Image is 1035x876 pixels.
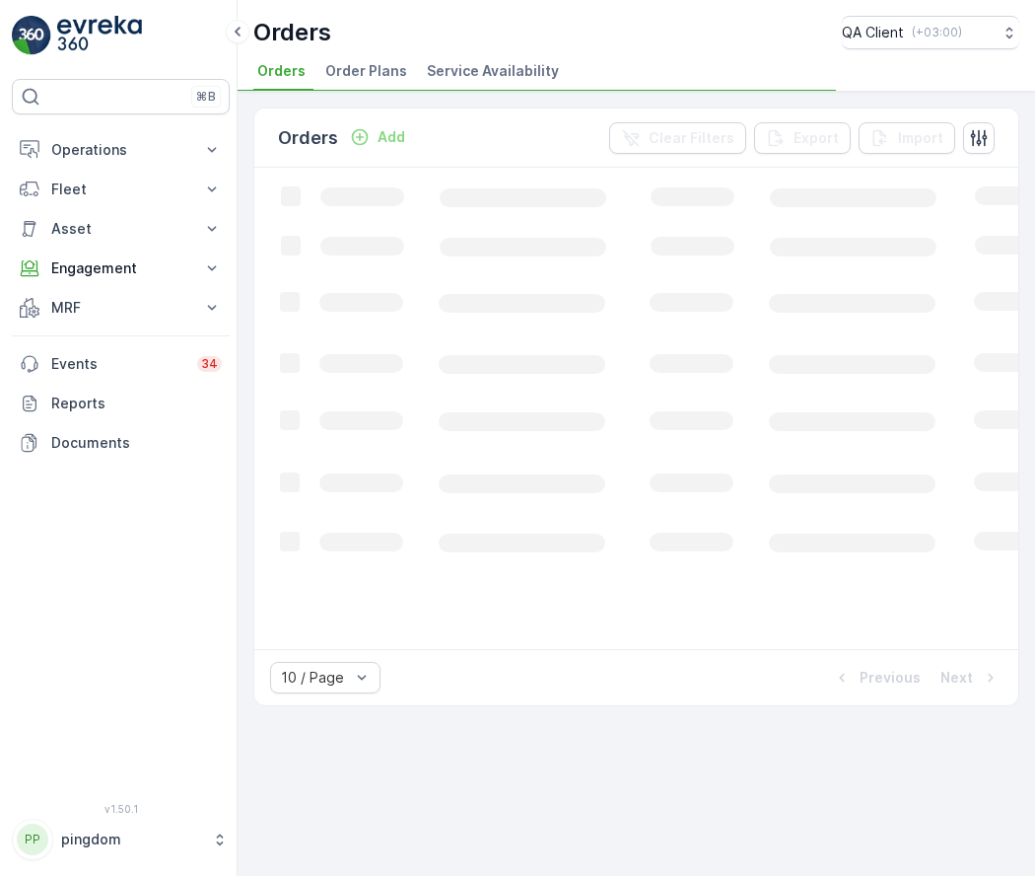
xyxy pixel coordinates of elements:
[12,130,230,170] button: Operations
[257,61,306,81] span: Orders
[12,170,230,209] button: Fleet
[51,354,185,374] p: Events
[51,140,190,160] p: Operations
[342,125,413,149] button: Add
[12,16,51,55] img: logo
[898,128,943,148] p: Import
[859,122,955,154] button: Import
[51,219,190,239] p: Asset
[912,25,962,40] p: ( +03:00 )
[51,298,190,318] p: MRF
[12,384,230,423] a: Reports
[842,23,904,42] p: QA Client
[325,61,407,81] span: Order Plans
[51,180,190,199] p: Fleet
[51,258,190,278] p: Engagement
[51,433,222,453] p: Documents
[842,16,1019,49] button: QA Client(+03:00)
[649,128,734,148] p: Clear Filters
[12,423,230,463] a: Documents
[57,16,142,55] img: logo_light-DOdMpM7g.png
[12,209,230,249] button: Asset
[12,819,230,860] button: PPpingdom
[201,356,218,372] p: 34
[12,344,230,384] a: Events34
[253,17,331,48] p: Orders
[12,249,230,288] button: Engagement
[17,824,48,855] div: PP
[378,127,405,147] p: Add
[196,89,216,105] p: ⌘B
[754,122,851,154] button: Export
[609,122,746,154] button: Clear Filters
[860,668,921,688] p: Previous
[793,128,839,148] p: Export
[830,666,923,690] button: Previous
[12,803,230,815] span: v 1.50.1
[61,830,202,849] p: pingdom
[278,124,338,152] p: Orders
[51,394,222,413] p: Reports
[940,668,973,688] p: Next
[427,61,559,81] span: Service Availability
[12,288,230,328] button: MRF
[938,666,1002,690] button: Next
